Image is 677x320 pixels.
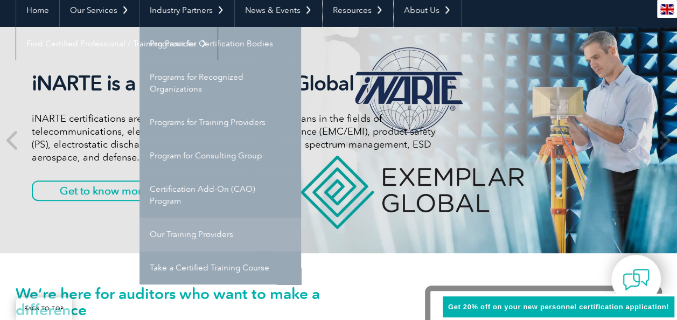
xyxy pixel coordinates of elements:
[16,297,72,320] a: BACK TO TOP
[139,172,301,218] a: Certification Add-On (CAO) Program
[32,112,436,164] p: iNARTE certifications are for qualified engineers and technicians in the fields of telecommunicat...
[139,218,301,251] a: Our Training Providers
[16,286,393,318] h1: We’re here for auditors who want to make a difference
[139,139,301,172] a: Program for Consulting Group
[32,180,247,201] a: Get to know more about iNARTE
[139,251,301,284] a: Take a Certified Training Course
[660,4,674,15] img: en
[139,60,301,106] a: Programs for Recognized Organizations
[623,266,650,293] img: contact-chat.png
[139,106,301,139] a: Programs for Training Providers
[139,27,301,60] a: Programs for Certification Bodies
[32,71,436,96] h2: iNARTE is a Part of Exemplar Global
[16,27,218,60] a: Find Certified Professional / Training Provider
[448,303,669,311] span: Get 20% off on your new personnel certification application!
